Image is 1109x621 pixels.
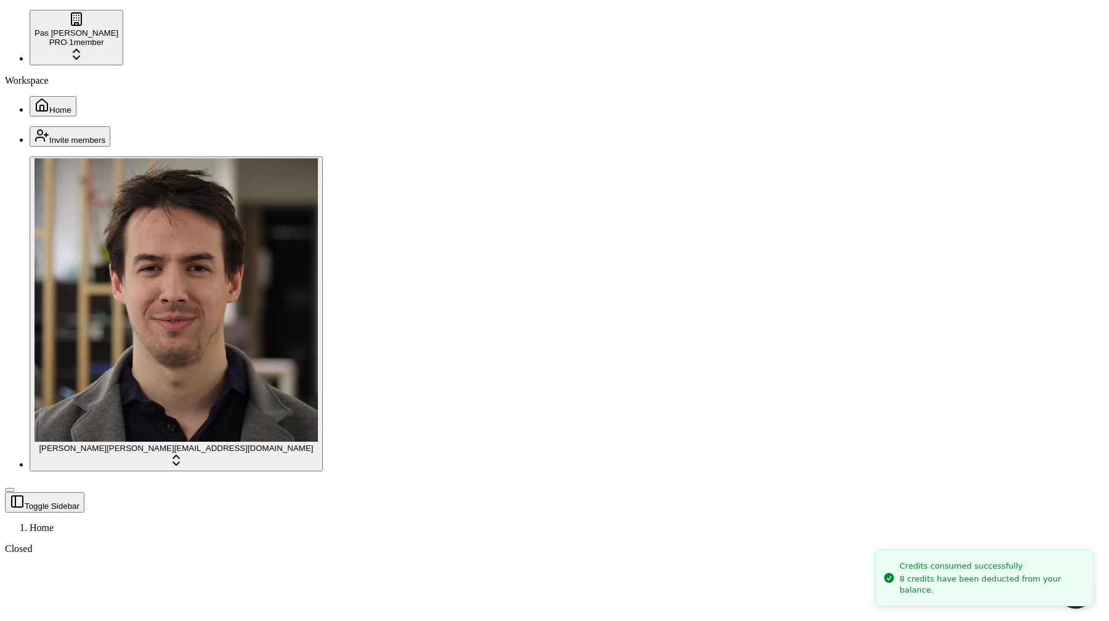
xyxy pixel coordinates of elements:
span: [PERSON_NAME] [39,444,107,453]
a: Home [30,104,76,115]
button: Home [30,96,76,116]
button: Jonathan Beurel[PERSON_NAME][PERSON_NAME][EMAIL_ADDRESS][DOMAIN_NAME] [30,156,323,471]
span: [PERSON_NAME][EMAIL_ADDRESS][DOMAIN_NAME] [107,444,314,453]
div: PRO · 1 member [35,38,118,47]
button: Toggle Sidebar [5,492,84,513]
span: Home [49,105,71,115]
div: Workspace [5,75,1104,86]
nav: breadcrumb [5,522,1104,534]
span: Closed [5,543,32,554]
span: Home [30,522,54,533]
span: Toggle Sidebar [25,501,79,511]
button: Pas [PERSON_NAME]PRO·1member [30,10,123,65]
button: Invite members [30,126,110,147]
div: 8 credits have been deducted from your balance. [900,574,1084,596]
div: Pas [PERSON_NAME] [35,28,118,38]
a: Invite members [30,134,110,145]
div: Credits consumed successfully [900,560,1084,572]
button: Toggle Sidebar [5,488,15,492]
span: Invite members [49,136,105,145]
img: Jonathan Beurel [35,158,318,442]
